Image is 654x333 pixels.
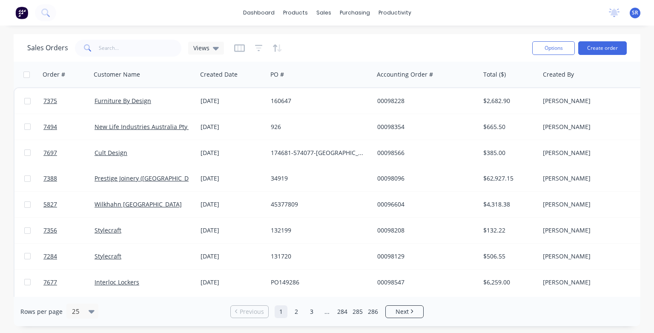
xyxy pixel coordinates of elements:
a: 7388 [43,166,95,191]
a: Page 3 [305,305,318,318]
div: 00098208 [377,226,472,235]
span: 7677 [43,278,57,287]
div: [DATE] [201,174,264,183]
span: Views [193,43,209,52]
input: Search... [99,40,182,57]
div: 00098354 [377,123,472,131]
a: Page 1 is your current page [275,305,287,318]
a: Page 2 [290,305,303,318]
div: 131720 [271,252,365,261]
div: $132.22 [483,226,533,235]
a: 7677 [43,270,95,295]
a: Interloc Lockers [95,278,139,286]
div: 00098547 [377,278,472,287]
a: Page 284 [336,305,349,318]
span: Previous [240,307,264,316]
a: Page 285 [351,305,364,318]
div: 45377809 [271,200,365,209]
div: $665.50 [483,123,533,131]
div: [DATE] [201,123,264,131]
h1: Sales Orders [27,44,68,52]
div: [PERSON_NAME] [543,123,637,131]
div: $385.00 [483,149,533,157]
a: 7356 [43,218,95,243]
a: 7688 [43,295,95,321]
div: Total ($) [483,70,506,79]
div: 174681-574077-[GEOGRAPHIC_DATA] [271,149,365,157]
div: 926 [271,123,365,131]
button: Create order [578,41,627,55]
div: [DATE] [201,200,264,209]
span: 7388 [43,174,57,183]
div: 00098096 [377,174,472,183]
span: 7697 [43,149,57,157]
div: [DATE] [201,226,264,235]
div: Order # [43,70,65,79]
div: $2,682.90 [483,97,533,105]
a: Previous page [231,307,268,316]
a: 5827 [43,192,95,217]
a: Stylecraft [95,252,121,260]
div: PO # [270,70,284,79]
div: Accounting Order # [377,70,433,79]
div: Created By [543,70,574,79]
div: Customer Name [94,70,140,79]
div: [PERSON_NAME] [543,278,637,287]
a: Prestige Joinery ([GEOGRAPHIC_DATA]) Pty Ltd [95,174,224,182]
img: Factory [15,6,28,19]
a: 7284 [43,244,95,269]
span: 7356 [43,226,57,235]
a: Wilkhahn [GEOGRAPHIC_DATA] [95,200,182,208]
span: SR [632,9,638,17]
div: $6,259.00 [483,278,533,287]
div: 00096604 [377,200,472,209]
a: Page 286 [367,305,379,318]
div: sales [312,6,336,19]
span: Next [396,307,409,316]
a: 7494 [43,114,95,140]
a: Jump forward [321,305,333,318]
div: 160647 [271,97,365,105]
div: purchasing [336,6,374,19]
div: PO149286 [271,278,365,287]
a: Cult Design [95,149,127,157]
div: [PERSON_NAME] [543,200,637,209]
div: [DATE] [201,252,264,261]
div: [DATE] [201,97,264,105]
div: 00098129 [377,252,472,261]
span: 7494 [43,123,57,131]
div: productivity [374,6,416,19]
div: [PERSON_NAME] [543,252,637,261]
a: Next page [386,307,423,316]
div: 34919 [271,174,365,183]
div: Created Date [200,70,238,79]
a: New Life Industries Australia Pty Ltd [95,123,198,131]
div: [DATE] [201,278,264,287]
span: 5827 [43,200,57,209]
a: 7697 [43,140,95,166]
a: Stylecraft [95,226,121,234]
div: [PERSON_NAME] [543,226,637,235]
div: [PERSON_NAME] [543,174,637,183]
div: [DATE] [201,149,264,157]
div: [PERSON_NAME] [543,149,637,157]
a: dashboard [239,6,279,19]
span: 7284 [43,252,57,261]
div: [PERSON_NAME] [543,97,637,105]
button: Options [532,41,575,55]
div: $62,927.15 [483,174,533,183]
div: $506.55 [483,252,533,261]
ul: Pagination [227,305,427,318]
span: 7375 [43,97,57,105]
span: Rows per page [20,307,63,316]
div: 00098228 [377,97,472,105]
div: $4,318.38 [483,200,533,209]
div: 132199 [271,226,365,235]
div: products [279,6,312,19]
div: 00098566 [377,149,472,157]
a: 7375 [43,88,95,114]
a: Furniture By Design [95,97,151,105]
